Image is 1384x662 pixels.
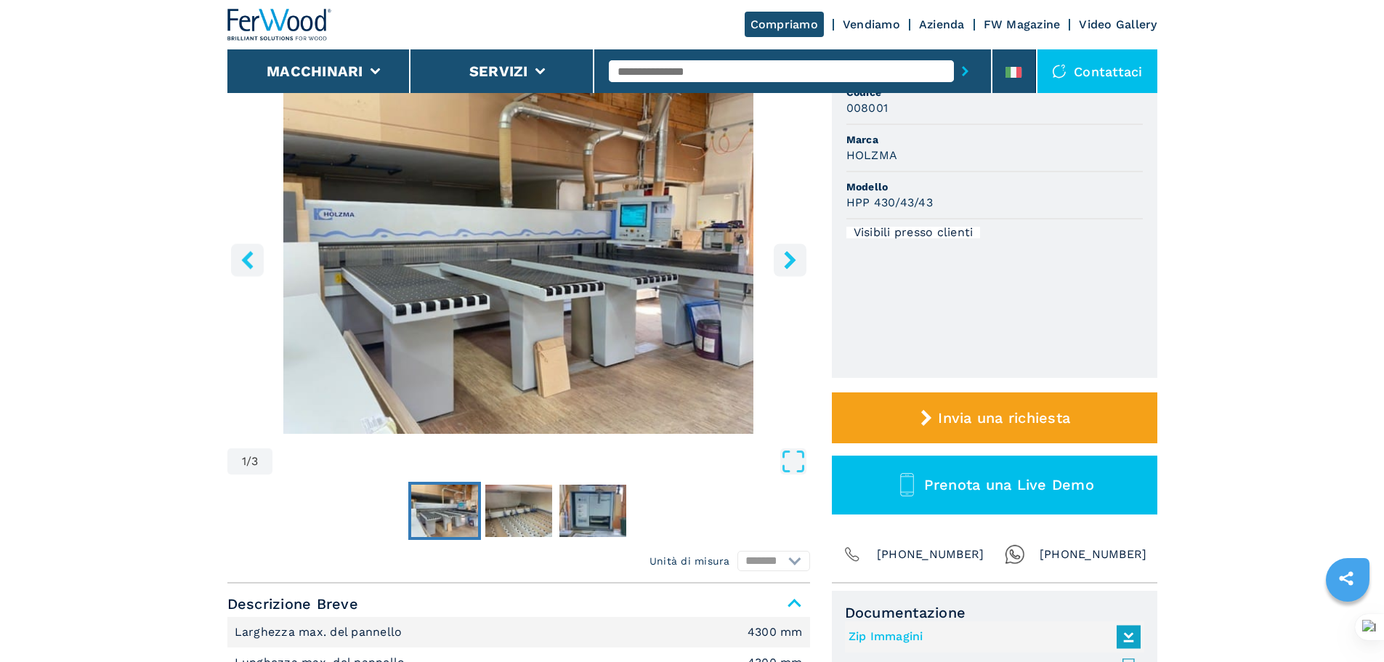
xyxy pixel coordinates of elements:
iframe: Chat [1322,597,1373,651]
span: Marca [846,132,1143,147]
button: Prenota una Live Demo [832,456,1157,514]
h3: 008001 [846,100,889,116]
button: Invia una richiesta [832,392,1157,443]
button: submit-button [954,55,976,88]
span: Prenota una Live Demo [924,476,1094,493]
span: 3 [251,456,258,467]
span: / [246,456,251,467]
button: Open Fullscreen [276,448,806,475]
em: 4300 mm [748,626,803,638]
img: Contattaci [1052,64,1067,78]
a: Compriamo [745,12,824,37]
img: Ferwood [227,9,332,41]
a: Vendiamo [843,17,900,31]
div: Visibili presso clienti [846,227,981,238]
button: Servizi [469,62,528,80]
nav: Thumbnail Navigation [227,482,810,540]
span: 1 [242,456,246,467]
em: Unità di misura [649,554,730,568]
button: Go to Slide 2 [482,482,555,540]
button: right-button [774,243,806,276]
button: Go to Slide 3 [557,482,629,540]
span: Modello [846,179,1143,194]
div: Go to Slide 1 [227,81,810,434]
a: sharethis [1328,560,1364,597]
button: left-button [231,243,264,276]
p: Larghezza max. del pannello [235,624,406,640]
a: Video Gallery [1079,17,1157,31]
span: [PHONE_NUMBER] [1040,544,1147,565]
span: Documentazione [845,604,1144,621]
h3: HPP 430/43/43 [846,194,933,211]
h3: HOLZMA [846,147,898,164]
img: Whatsapp [1005,544,1025,565]
img: Phone [842,544,862,565]
span: [PHONE_NUMBER] [877,544,984,565]
button: Macchinari [267,62,363,80]
span: Descrizione Breve [227,591,810,617]
a: Azienda [919,17,965,31]
a: Zip Immagini [849,625,1133,649]
img: Sezionatrice carico frontale HOLZMA HPP 430/43/43 [227,81,810,434]
button: Go to Slide 1 [408,482,481,540]
img: 594e066899130da99cb875340fc1530b [559,485,626,537]
img: ab08afbbc453937040b6e100dba6800c [485,485,552,537]
img: 0a229089df893b1ac63945236a3edbdc [411,485,478,537]
div: Contattaci [1037,49,1157,93]
a: FW Magazine [984,17,1061,31]
span: Invia una richiesta [938,409,1070,427]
